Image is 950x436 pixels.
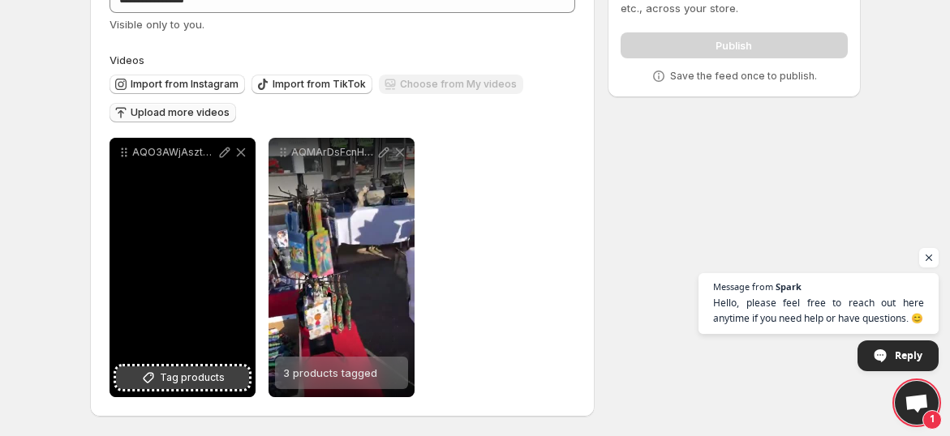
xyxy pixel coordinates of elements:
[273,78,366,91] span: Import from TikTok
[713,295,924,326] span: Hello, please feel free to reach out here anytime if you need help or have questions. 😊
[110,53,144,66] span: Videos
[895,381,939,425] div: Open chat
[110,75,245,94] button: Import from Instagram
[291,146,376,159] p: AQMArDsFcnHVz-l_CvJo3EoHgde8ByrWFH0Nb45QA8FA34FovrUfs36JaKvOQrECh-fnZDmtTfxh2Kx2haTqTFzGe11I2RLaR...
[116,366,249,389] button: Tag products
[922,410,942,430] span: 1
[269,138,415,397] div: AQMArDsFcnHVz-l_CvJo3EoHgde8ByrWFH0Nb45QA8FA34FovrUfs36JaKvOQrECh-fnZDmtTfxh2Kx2haTqTFzGe11I2RLaR...
[895,341,922,370] span: Reply
[160,370,225,386] span: Tag products
[131,106,230,119] span: Upload more videos
[110,103,236,122] button: Upload more videos
[132,146,217,159] p: AQO3AWjAsztmigwmfM8Xxpq4afLuDWnO_OALKnijUMLLLO-JlBVBXwmcYue6jqLN4pQe-L3PrFz33-jxkB7a-godNXxGhveNI...
[131,78,239,91] span: Import from Instagram
[110,18,204,31] span: Visible only to you.
[283,366,377,379] span: 3 products tagged
[713,282,773,291] span: Message from
[670,70,817,83] p: Save the feed once to publish.
[110,138,256,397] div: AQO3AWjAsztmigwmfM8Xxpq4afLuDWnO_OALKnijUMLLLO-JlBVBXwmcYue6jqLN4pQe-L3PrFz33-jxkB7a-godNXxGhveNI...
[251,75,372,94] button: Import from TikTok
[776,282,802,291] span: Spark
